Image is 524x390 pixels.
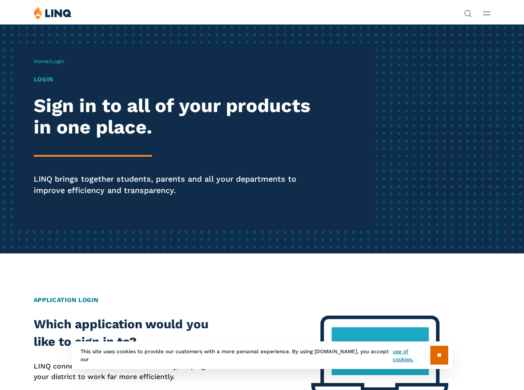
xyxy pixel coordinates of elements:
[393,348,430,363] a: use of cookies.
[34,95,322,138] h2: Sign in to all of your products in one place.
[34,316,216,351] h2: Which application would you like to sign in to?
[34,173,322,196] p: LINQ brings together students, parents and all your departments to improve efficiency and transpa...
[51,58,64,64] span: Login
[34,58,49,64] a: Home
[464,6,472,17] nav: Utility Navigation
[34,6,72,20] img: LINQ | K‑12 Software
[483,8,490,18] button: Open Main Menu
[34,295,491,305] h2: Application Login
[34,75,322,84] h1: Login
[464,9,472,17] button: Open Search Bar
[34,58,64,64] span: /
[72,341,453,369] div: This site uses cookies to provide our customers with a more personal experience. By using [DOMAIN...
